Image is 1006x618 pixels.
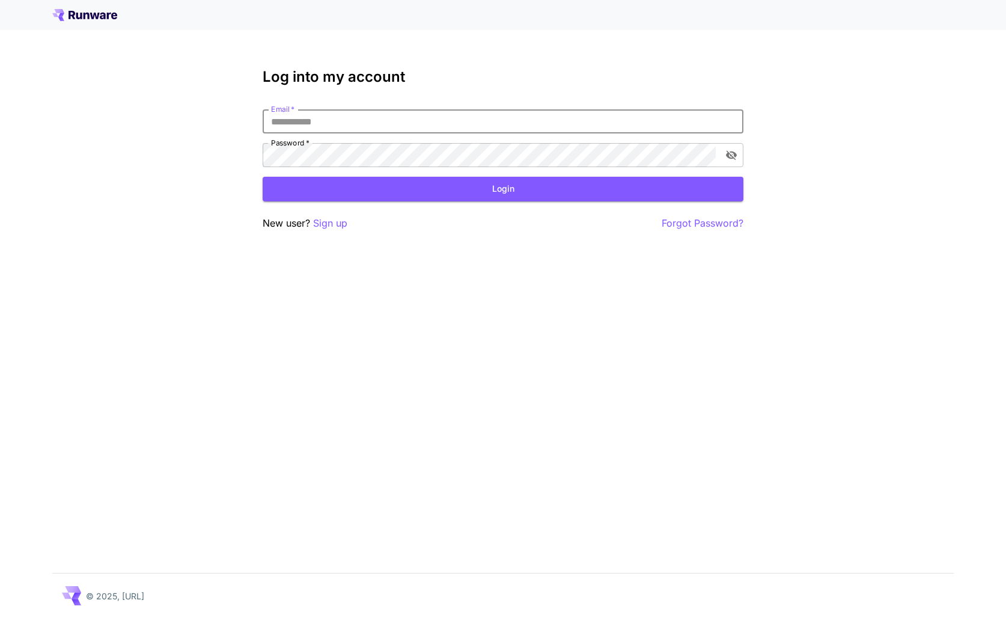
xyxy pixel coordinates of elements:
label: Password [271,138,309,148]
label: Email [271,104,294,114]
p: New user? [263,216,347,231]
button: toggle password visibility [721,144,742,166]
button: Forgot Password? [662,216,743,231]
h3: Log into my account [263,69,743,85]
button: Login [263,177,743,201]
p: © 2025, [URL] [86,590,144,602]
button: Sign up [313,216,347,231]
